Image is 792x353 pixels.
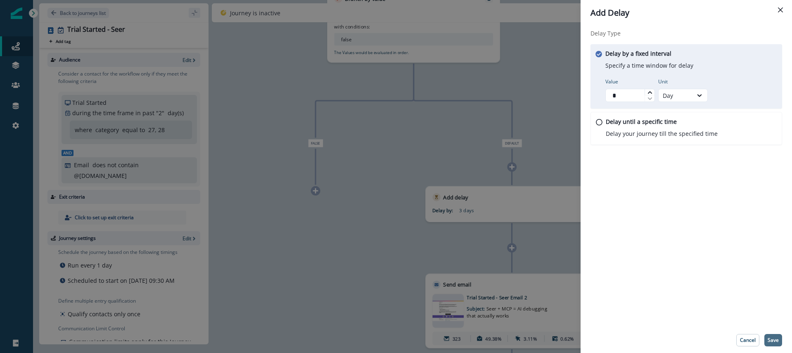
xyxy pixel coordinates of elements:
[658,78,703,85] label: Unit
[590,7,782,19] div: Add Delay
[740,337,756,343] p: Cancel
[605,78,650,85] label: Value
[605,49,671,58] p: Delay by a fixed interval
[764,334,782,346] button: Save
[590,29,782,38] p: Delay Type
[605,61,693,70] p: Specify a time window for delay
[736,334,759,346] button: Cancel
[606,117,677,126] p: Delay until a specific time
[768,337,779,343] p: Save
[606,129,718,138] p: Delay your journey till the specified time
[663,91,688,100] div: Day
[774,3,787,17] button: Close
